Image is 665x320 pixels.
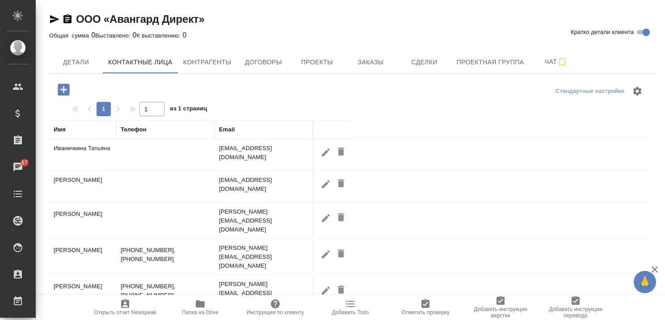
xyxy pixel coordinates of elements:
td: [EMAIL_ADDRESS][DOMAIN_NAME] [215,139,313,171]
button: Удалить [333,210,349,226]
span: Чат [535,56,577,67]
td: [PERSON_NAME] [49,171,116,202]
span: Добавить Todo [332,309,369,316]
td: [PERSON_NAME] [49,278,116,309]
button: Добавить инструкции верстки [463,295,538,320]
button: Добавить контактное лицо [51,80,76,99]
span: Проектная группа [456,57,524,68]
span: 67 [16,158,33,167]
p: Выставлено: [95,32,132,39]
button: Удалить [333,144,349,160]
span: Детали [55,57,97,68]
button: Открыть отчет Newspeak [88,295,163,320]
button: Редактировать [318,176,333,192]
td: [PERSON_NAME][EMAIL_ADDRESS][DOMAIN_NAME] [215,203,313,239]
button: Редактировать [318,282,333,299]
button: Удалить [333,176,349,192]
td: [PERSON_NAME][EMAIL_ADDRESS][DOMAIN_NAME] [215,239,313,275]
button: Отметить проверку [388,295,463,320]
td: [PERSON_NAME][EMAIL_ADDRESS][DOMAIN_NAME] [215,275,313,311]
button: Добавить инструкции перевода [538,295,613,320]
button: Редактировать [318,210,333,226]
button: Папка на Drive [163,295,238,320]
button: 🙏 [634,271,656,293]
td: [PHONE_NUMBER], [PHONE_NUMBER] [116,278,215,309]
td: [PERSON_NAME] [49,241,116,273]
span: Инструкции по клиенту [247,309,304,316]
button: Удалить [333,246,349,262]
span: из 1 страниц [170,103,207,116]
div: Имя [54,125,66,134]
span: Контрагенты [183,57,231,68]
button: Редактировать [318,144,333,160]
button: Инструкции по клиенту [238,295,313,320]
td: Иваничкина Татьяна [49,139,116,171]
span: Настроить таблицу [627,80,648,102]
p: К выставлению: [137,32,183,39]
span: Папка на Drive [182,309,219,316]
div: Телефон [121,125,147,134]
span: Заказы [349,57,392,68]
td: [EMAIL_ADDRESS][DOMAIN_NAME] [215,171,313,202]
button: Редактировать [318,246,333,262]
span: Открыть отчет Newspeak [94,309,156,316]
div: Email [219,125,235,134]
button: Скопировать ссылку для ЯМессенджера [49,14,60,25]
span: Кратко детали клиента [571,28,634,37]
div: split button [553,84,627,98]
button: Скопировать ссылку [62,14,73,25]
a: ООО «Авангард Директ» [76,13,205,25]
span: Договоры [242,57,285,68]
svg: Подписаться [557,57,568,67]
a: 67 [2,156,34,178]
button: Добавить Todo [313,295,388,320]
span: Сделки [403,57,446,68]
td: [PERSON_NAME] [49,205,116,236]
p: Общая сумма [49,32,91,39]
td: [PHONE_NUMBER], [PHONE_NUMBER] [116,241,215,273]
span: Добавить инструкции перевода [543,306,608,319]
div: 0 0 0 [49,30,655,41]
span: 🙏 [637,273,652,291]
span: Отметить проверку [401,309,449,316]
span: Проекты [295,57,338,68]
button: Удалить [333,282,349,299]
span: Добавить инструкции верстки [468,306,533,319]
span: Контактные лица [108,57,173,68]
